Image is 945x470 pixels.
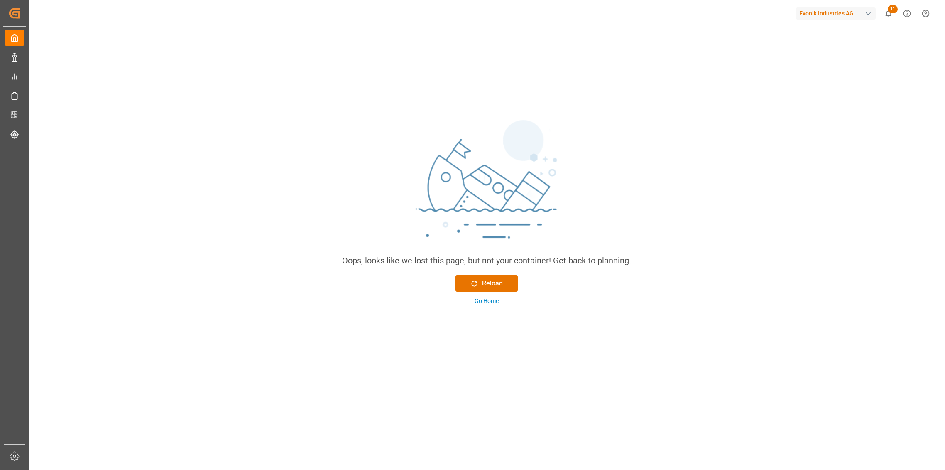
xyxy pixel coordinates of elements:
[362,116,611,254] img: sinking_ship.png
[796,7,876,20] div: Evonik Industries AG
[470,278,503,288] div: Reload
[455,297,518,305] button: Go Home
[455,275,518,292] button: Reload
[888,5,898,13] span: 11
[342,254,631,267] div: Oops, looks like we lost this page, but not your container! Get back to planning.
[796,5,879,21] button: Evonik Industries AG
[898,4,916,23] button: Help Center
[475,297,499,305] div: Go Home
[879,4,898,23] button: show 11 new notifications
